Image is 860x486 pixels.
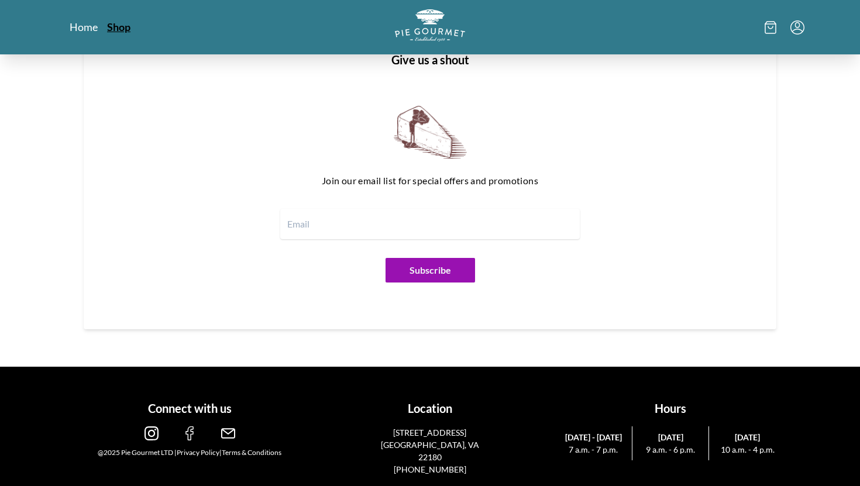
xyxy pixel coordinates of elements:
[280,209,580,239] input: Email
[790,20,804,35] button: Menu
[222,448,281,457] a: Terms & Conditions
[372,426,487,463] a: [STREET_ADDRESS][GEOGRAPHIC_DATA], VA 22180
[395,9,465,45] a: Logo
[555,399,786,417] h1: Hours
[183,426,197,440] img: facebook
[145,431,159,442] a: instagram
[130,171,730,190] p: Join our email list for special offers and promotions
[221,431,235,442] a: email
[637,443,704,456] span: 9 a.m. - 6 p.m.
[70,20,98,34] a: Home
[372,439,487,463] p: [GEOGRAPHIC_DATA], VA 22180
[559,431,627,443] span: [DATE] - [DATE]
[395,9,465,42] img: logo
[107,20,130,34] a: Shop
[145,426,159,440] img: instagram
[394,106,467,158] img: newsletter
[183,431,197,442] a: facebook
[386,258,475,282] button: Subscribe
[637,431,704,443] span: [DATE]
[714,443,781,456] span: 10 a.m. - 4 p.m.
[372,426,487,439] p: [STREET_ADDRESS]
[74,399,305,417] h1: Connect with us
[74,447,305,458] div: @2025 Pie Gourmet LTD | |
[221,426,235,440] img: email
[714,431,781,443] span: [DATE]
[394,464,466,474] a: [PHONE_NUMBER]
[315,399,546,417] h1: Location
[177,448,219,457] a: Privacy Policy
[559,443,627,456] span: 7 a.m. - 7 p.m.
[102,51,758,68] h1: Give us a shout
